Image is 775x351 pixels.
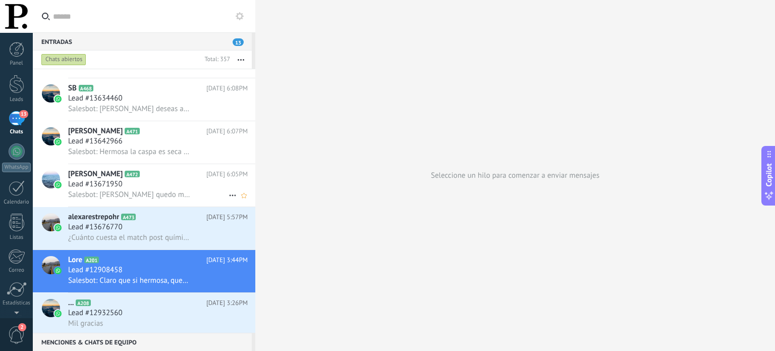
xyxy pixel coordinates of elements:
[33,207,255,249] a: avatariconalexarestrepohrA473[DATE] 5:57PMLead #13676770¿Cuánto cuesta el match post química?
[68,276,192,285] span: Salesbot: Claro que si hermosa, quedo muy atenta 🥰
[206,212,248,222] span: [DATE] 5:57PM
[68,147,192,157] span: Salesbot: Hermosa la caspa es seca y suelta o grasa y adherida a la raíz?
[764,163,774,186] span: Copilot
[33,121,255,164] a: avataricon[PERSON_NAME]A471[DATE] 6:07PMLead #13642966Salesbot: Hermosa la caspa es seca y suelta...
[68,255,82,265] span: Lore
[2,300,31,307] div: Estadísticas
[2,234,31,241] div: Listas
[33,250,255,292] a: avatariconLoreA201[DATE] 3:44PMLead #12908458Salesbot: Claro que si hermosa, quedo muy atenta 🥰
[54,267,62,274] img: icon
[206,298,248,308] span: [DATE] 3:26PM
[68,212,119,222] span: alexarestrepohr
[233,38,244,46] span: 13
[68,136,123,146] span: Lead #13642966
[2,163,31,172] div: WhatsApp
[2,199,31,206] div: Calendario
[68,222,123,232] span: Lead #13676770
[2,267,31,274] div: Correo
[125,128,139,134] span: A471
[54,95,62,103] img: icon
[68,298,74,308] span: ...
[84,257,99,263] span: A201
[33,164,255,207] a: avataricon[PERSON_NAME]A472[DATE] 6:05PMLead #13671950Salesbot: [PERSON_NAME] quedo muy atenta pa...
[68,233,192,242] span: ¿Cuánto cuesta el match post química?
[68,265,123,275] span: Lead #12908458
[68,126,123,136] span: [PERSON_NAME]
[18,323,26,331] span: 2
[33,293,255,335] a: avataricon...A208[DATE] 3:26PMLead #12932560Mil gracias
[2,60,31,67] div: Panel
[68,308,123,318] span: Lead #12932560
[125,171,139,177] span: A472
[19,110,28,118] span: 13
[206,255,248,265] span: [DATE] 3:44PM
[200,55,230,65] div: Total: 357
[68,83,77,93] span: SB
[33,333,252,351] div: Menciones & Chats de equipo
[79,85,93,91] span: A468
[54,138,62,145] img: icon
[121,214,136,220] span: A473
[54,224,62,231] img: icon
[68,104,192,114] span: Salesbot: [PERSON_NAME] deseas aprovechar el descuento?
[68,93,123,104] span: Lead #13634460
[68,190,192,199] span: Salesbot: [PERSON_NAME] quedo muy atenta para programar tu pedido
[68,169,123,179] span: [PERSON_NAME]
[206,126,248,136] span: [DATE] 6:07PM
[2,96,31,103] div: Leads
[33,32,252,51] div: Entradas
[68,319,103,328] span: Mil gracias
[76,299,90,306] span: A208
[54,310,62,317] img: icon
[2,129,31,135] div: Chats
[68,179,123,189] span: Lead #13671950
[33,78,255,121] a: avatariconSBA468[DATE] 6:08PMLead #13634460Salesbot: [PERSON_NAME] deseas aprovechar el descuento?
[41,54,86,66] div: Chats abiertos
[206,169,248,179] span: [DATE] 6:05PM
[206,83,248,93] span: [DATE] 6:08PM
[54,181,62,188] img: icon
